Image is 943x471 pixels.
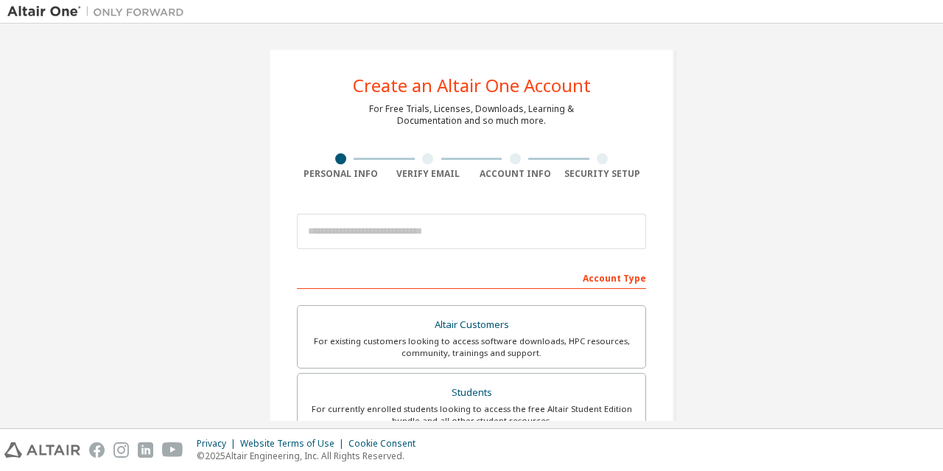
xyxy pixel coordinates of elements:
[240,438,348,450] div: Website Terms of Use
[113,442,129,458] img: instagram.svg
[138,442,153,458] img: linkedin.svg
[7,4,192,19] img: Altair One
[559,168,647,180] div: Security Setup
[306,335,637,359] div: For existing customers looking to access software downloads, HPC resources, community, trainings ...
[162,442,183,458] img: youtube.svg
[348,438,424,450] div: Cookie Consent
[89,442,105,458] img: facebook.svg
[385,168,472,180] div: Verify Email
[353,77,591,94] div: Create an Altair One Account
[197,438,240,450] div: Privacy
[197,450,424,462] p: © 2025 Altair Engineering, Inc. All Rights Reserved.
[297,168,385,180] div: Personal Info
[306,383,637,403] div: Students
[4,442,80,458] img: altair_logo.svg
[471,168,559,180] div: Account Info
[306,403,637,427] div: For currently enrolled students looking to access the free Altair Student Edition bundle and all ...
[297,265,646,289] div: Account Type
[306,315,637,335] div: Altair Customers
[369,103,574,127] div: For Free Trials, Licenses, Downloads, Learning & Documentation and so much more.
